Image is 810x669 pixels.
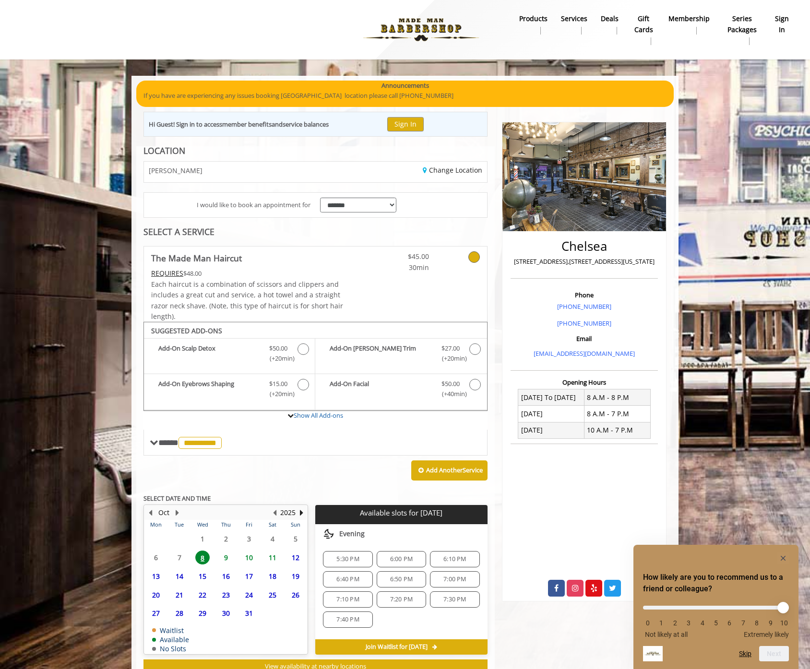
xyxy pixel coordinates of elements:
b: Add-On Facial [330,379,431,399]
span: 11 [265,551,280,564]
span: $50.00 [269,343,287,353]
span: Join Waitlist for [DATE] [366,643,428,651]
span: 12 [288,551,303,564]
td: Select day28 [167,604,191,623]
a: Change Location [423,165,482,175]
td: Available [152,636,189,643]
span: I would like to book an appointment for [197,200,310,210]
button: 2025 [280,507,296,518]
button: Sign In [387,117,424,131]
td: Select day31 [238,604,261,623]
th: Thu [214,520,237,529]
span: $45.00 [372,251,429,262]
th: Sat [261,520,284,529]
div: 7:00 PM [430,571,479,587]
div: How likely are you to recommend us to a friend or colleague? Select an option from 0 to 10, with ... [643,552,789,661]
span: 24 [242,588,256,602]
td: Select day8 [191,548,214,567]
td: 8 A.M - 8 P.M [584,389,650,406]
span: Each haircut is a combination of scissors and clippers and includes a great cut and service, a ho... [151,280,343,321]
li: 8 [752,619,762,627]
span: 19 [288,569,303,583]
td: Select day16 [214,567,237,586]
a: Productsproducts [512,12,554,37]
button: Hide survey [777,552,789,564]
span: 6:40 PM [336,575,359,583]
b: Add-On Eyebrows Shaping [158,379,260,399]
button: Previous Month [146,507,154,518]
span: 14 [172,569,187,583]
div: How likely are you to recommend us to a friend or colleague? Select an option from 0 to 10, with ... [643,599,789,638]
th: Fri [238,520,261,529]
h3: Opening Hours [511,379,658,386]
td: Select day13 [144,567,167,586]
span: 28 [172,606,187,620]
div: 5:30 PM [323,551,372,567]
span: 31 [242,606,256,620]
span: 10 [242,551,256,564]
td: Select day21 [167,586,191,604]
b: gift cards [632,13,655,35]
b: Membership [668,13,710,24]
span: 15 [195,569,210,583]
li: 9 [766,619,775,627]
th: Tue [167,520,191,529]
span: 8 [195,551,210,564]
div: 7:20 PM [377,591,426,608]
td: Select day20 [144,586,167,604]
span: $15.00 [269,379,287,389]
span: 6:10 PM [443,555,466,563]
span: (+40min ) [436,389,465,399]
td: Select day9 [214,548,237,567]
label: Add-On Beard Trim [320,343,482,366]
p: If you have are experiencing any issues booking [GEOGRAPHIC_DATA] location please call [PHONE_NUM... [143,91,667,101]
td: Select day22 [191,586,214,604]
a: [PHONE_NUMBER] [557,319,611,328]
span: 7:20 PM [390,596,413,603]
button: Next Year [298,507,305,518]
label: Add-On Facial [320,379,482,401]
span: 17 [242,569,256,583]
span: Extremely likely [744,631,789,638]
li: 0 [643,619,653,627]
div: Hi Guest! Sign in to access and [149,119,329,129]
span: $27.00 [441,343,460,353]
th: Wed [191,520,214,529]
td: 10 A.M - 7 P.M [584,422,650,438]
li: 10 [779,619,789,627]
td: Waitlist [152,627,189,634]
button: Add AnotherService [411,460,488,481]
a: DealsDeals [594,12,625,37]
li: 4 [698,619,707,627]
b: Deals [601,13,619,24]
a: Gift cardsgift cards [625,12,662,47]
b: SELECT DATE AND TIME [143,494,211,503]
li: 7 [739,619,748,627]
div: 6:10 PM [430,551,479,567]
a: [EMAIL_ADDRESS][DOMAIN_NAME] [534,349,635,358]
button: Next Month [173,507,181,518]
span: 9 [219,551,233,564]
button: Oct [158,507,169,518]
b: products [519,13,548,24]
td: [DATE] [518,406,584,422]
span: This service needs some Advance to be paid before we block your appointment [151,269,183,278]
b: LOCATION [143,145,185,156]
span: (+20min ) [436,353,465,364]
li: 2 [670,619,680,627]
span: 26 [288,588,303,602]
td: Select day18 [261,567,284,586]
td: [DATE] [518,422,584,438]
p: [STREET_ADDRESS],[STREET_ADDRESS][US_STATE] [513,257,655,267]
span: Not likely at all [645,631,688,638]
li: 3 [684,619,693,627]
span: (+20min ) [264,353,293,364]
td: Select day12 [284,548,308,567]
span: 22 [195,588,210,602]
b: Add-On Scalp Detox [158,343,260,364]
div: 7:30 PM [430,591,479,608]
b: Announcements [381,81,429,91]
td: Select day30 [214,604,237,623]
td: Select day11 [261,548,284,567]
